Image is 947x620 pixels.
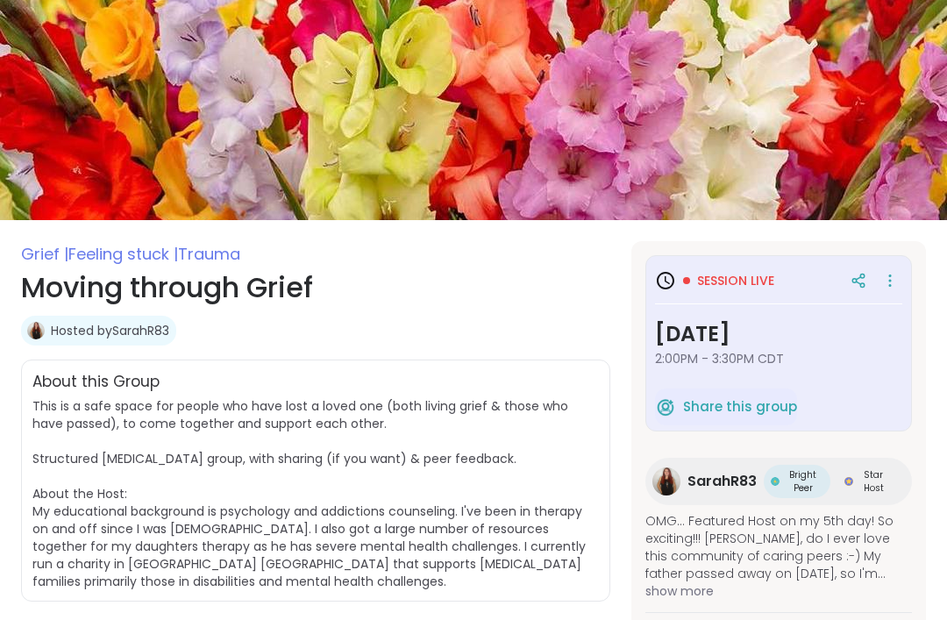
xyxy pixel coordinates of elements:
[21,267,610,309] h1: Moving through Grief
[27,322,45,339] img: SarahR83
[655,350,902,367] span: 2:00PM - 3:30PM CDT
[68,243,178,265] span: Feeling stuck |
[771,477,780,486] img: Bright Peer
[687,471,757,492] span: SarahR83
[32,397,586,590] span: This is a safe space for people who have lost a loved one (both living grief & those who have pas...
[51,322,169,339] a: Hosted bySarahR83
[783,468,823,495] span: Bright Peer
[844,477,853,486] img: Star Host
[697,272,774,289] span: Session live
[645,582,912,600] span: show more
[645,512,912,582] span: OMG... Featured Host on my 5th day! So exciting!!! [PERSON_NAME], do I ever love this community o...
[652,467,680,495] img: SarahR83
[178,243,240,265] span: Trauma
[655,318,902,350] h3: [DATE]
[655,388,797,425] button: Share this group
[683,397,797,417] span: Share this group
[32,371,160,394] h2: About this Group
[857,468,891,495] span: Star Host
[21,243,68,265] span: Grief |
[645,458,912,505] a: SarahR83SarahR83Bright PeerBright PeerStar HostStar Host
[655,396,676,417] img: ShareWell Logomark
